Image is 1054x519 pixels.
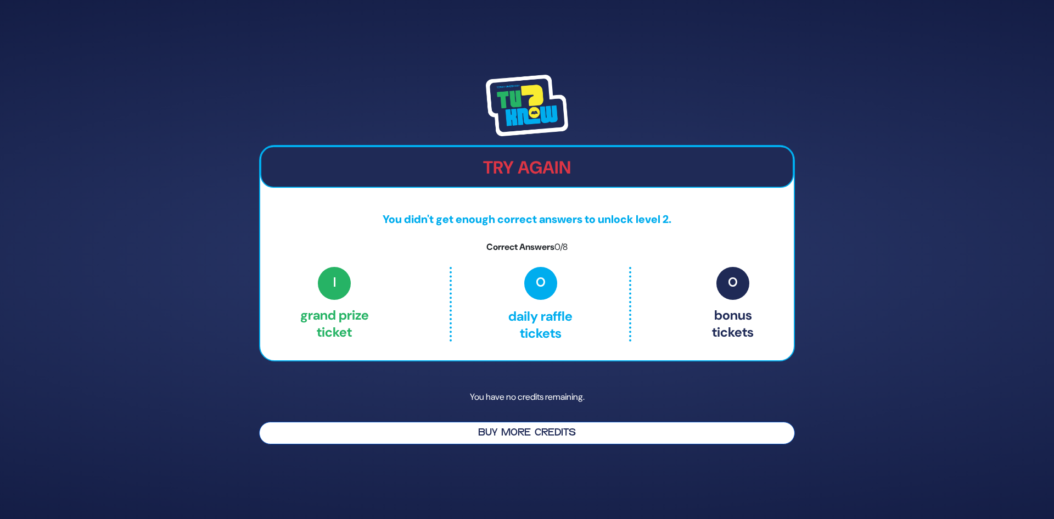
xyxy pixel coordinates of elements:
[486,75,568,136] img: Tournament Logo
[524,267,557,300] span: 0
[260,241,794,254] p: Correct Answers
[259,381,795,413] p: You have no credits remaining.
[712,267,754,342] p: Bonus tickets
[259,422,795,444] button: Buy More Credits
[318,267,351,300] span: 1
[554,241,568,253] span: 0/8
[300,267,369,342] p: Grand Prize ticket
[716,267,749,300] span: 0
[475,267,606,342] p: Daily Raffle tickets
[261,157,793,178] h2: Try Again
[260,211,794,227] p: You didn't get enough correct answers to unlock level 2.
